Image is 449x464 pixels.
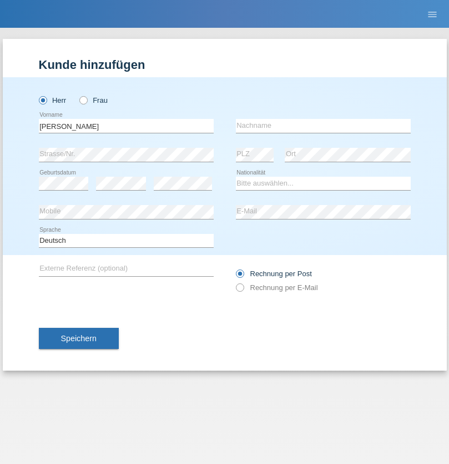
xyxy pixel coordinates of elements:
[39,96,67,104] label: Herr
[61,334,97,343] span: Speichern
[236,283,243,297] input: Rechnung per E-Mail
[39,328,119,349] button: Speichern
[39,58,411,72] h1: Kunde hinzufügen
[79,96,108,104] label: Frau
[236,270,312,278] label: Rechnung per Post
[79,96,87,103] input: Frau
[236,270,243,283] input: Rechnung per Post
[421,11,443,17] a: menu
[236,283,318,292] label: Rechnung per E-Mail
[427,9,438,20] i: menu
[39,96,46,103] input: Herr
